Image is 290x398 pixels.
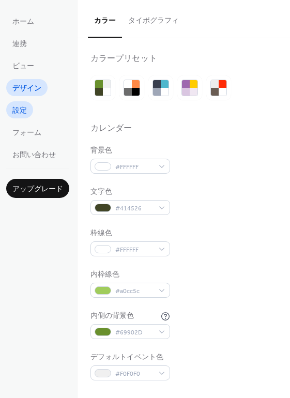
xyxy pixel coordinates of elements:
span: 連携 [12,39,27,50]
span: ホーム [12,17,34,27]
span: 設定 [12,105,27,116]
span: #F0F0F0 [115,369,154,379]
div: 文字色 [90,187,168,197]
div: カラープリセット [90,54,157,65]
span: お問い合わせ [12,150,56,161]
a: 連携 [6,35,33,52]
button: アップグレード [6,179,69,198]
div: デフォルトイベント色 [90,352,168,363]
span: フォーム [12,128,41,139]
a: デザイン [6,79,48,96]
span: #FFFFFF [115,162,154,173]
a: 設定 [6,101,33,118]
a: フォーム [6,124,48,141]
span: #a0cc5c [115,286,154,297]
div: 枠線色 [90,228,168,239]
a: ビュー [6,57,40,74]
div: 内側の背景色 [90,311,159,322]
span: #69902D [115,327,154,338]
div: 背景色 [90,145,168,156]
span: #FFFFFF [115,244,154,255]
a: お問い合わせ [6,146,62,163]
span: デザイン [12,83,41,94]
span: #414526 [115,203,154,214]
div: 内枠線色 [90,269,168,280]
span: ビュー [12,61,34,72]
a: ホーム [6,12,40,29]
span: アップグレード [12,184,63,195]
div: カレンダー [90,124,132,134]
